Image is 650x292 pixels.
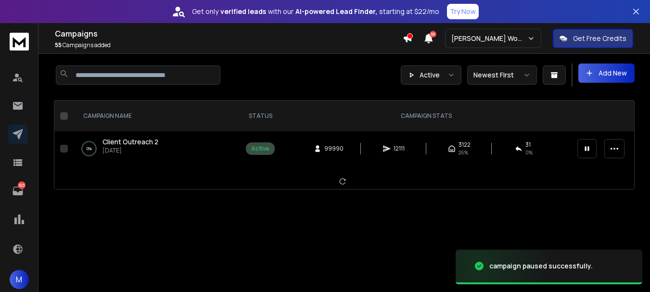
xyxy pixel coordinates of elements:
img: logo [10,33,29,51]
p: Campaigns added [55,41,403,49]
a: Client Outreach 2 [102,137,158,147]
span: 55 [55,41,62,49]
span: 99990 [324,145,344,152]
button: M [10,270,29,289]
p: [PERSON_NAME] Workspace [451,34,527,43]
p: 0 % [87,144,92,153]
td: 0%Client Outreach 2[DATE] [72,131,240,166]
p: Active [420,70,440,80]
p: Get only with our starting at $22/mo [192,7,439,16]
a: 923 [8,181,27,201]
span: 50 [430,31,436,38]
th: STATUS [240,101,280,131]
span: 12111 [394,145,405,152]
button: Newest First [467,65,537,85]
th: CAMPAIGN STATS [280,101,572,131]
span: Client Outreach 2 [102,137,158,146]
button: Try Now [447,4,479,19]
h1: Campaigns [55,28,403,39]
span: 31 [525,141,531,149]
button: Get Free Credits [553,29,633,48]
p: Try Now [450,7,476,16]
strong: verified leads [220,7,266,16]
div: Active [251,145,269,152]
span: 26 % [459,149,468,156]
p: 923 [18,181,25,189]
strong: AI-powered Lead Finder, [295,7,377,16]
div: campaign paused successfully. [489,261,593,271]
span: 0 % [525,149,533,156]
p: Get Free Credits [573,34,626,43]
button: Add New [578,63,635,83]
span: 3122 [459,141,471,149]
p: [DATE] [102,147,158,154]
th: CAMPAIGN NAME [72,101,240,131]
